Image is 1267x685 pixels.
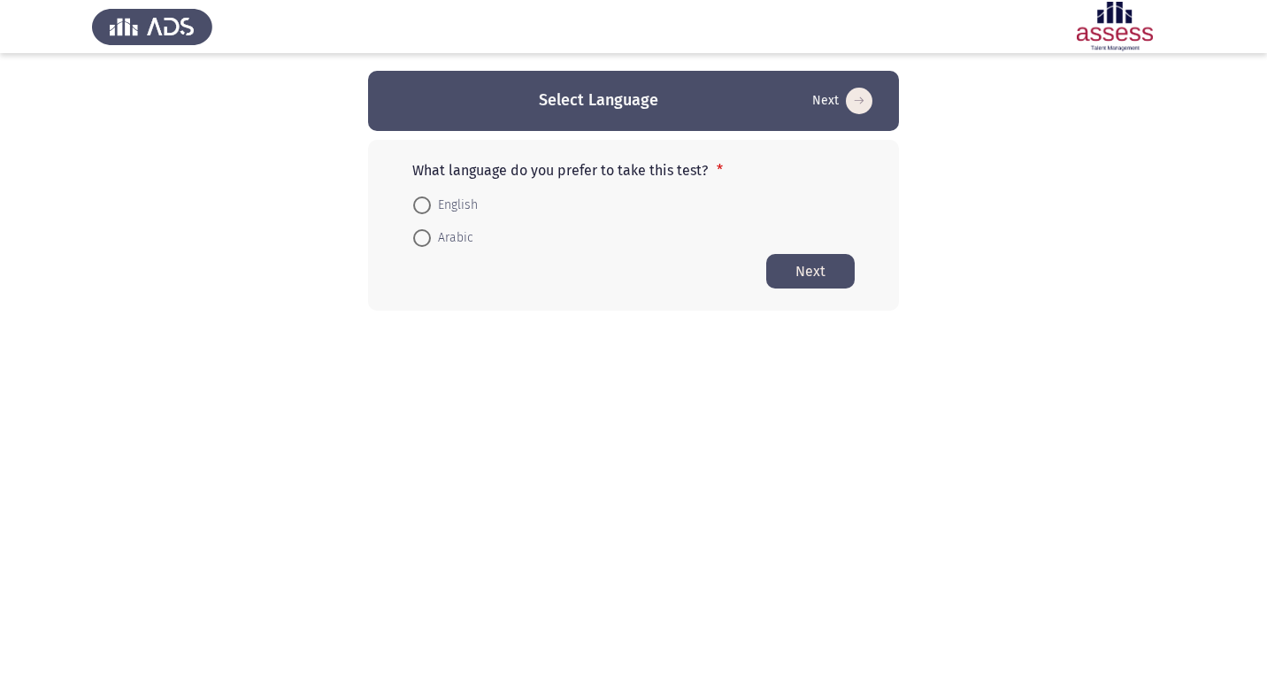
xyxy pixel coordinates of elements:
button: Start assessment [807,87,878,115]
h3: Select Language [539,89,658,112]
button: Start assessment [766,254,855,289]
img: Assessment logo of ASSESS Employability - EBI [1055,2,1175,51]
img: Assess Talent Management logo [92,2,212,51]
span: Arabic [431,227,473,249]
p: What language do you prefer to take this test? [412,162,855,179]
span: English [431,195,478,216]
